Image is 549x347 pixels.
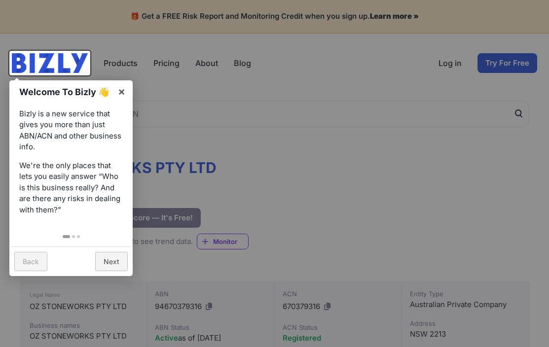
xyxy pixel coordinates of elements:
[14,252,47,271] a: Back
[95,252,128,271] a: Next
[19,85,112,99] h1: Welcome To Bizly 👋
[19,160,123,216] p: We're the only places that lets you easily answer “Who is this business really? And are there any...
[19,108,123,153] p: Bizly is a new service that gives you more than just ABN/ACN and other business info.
[110,80,133,103] a: ×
